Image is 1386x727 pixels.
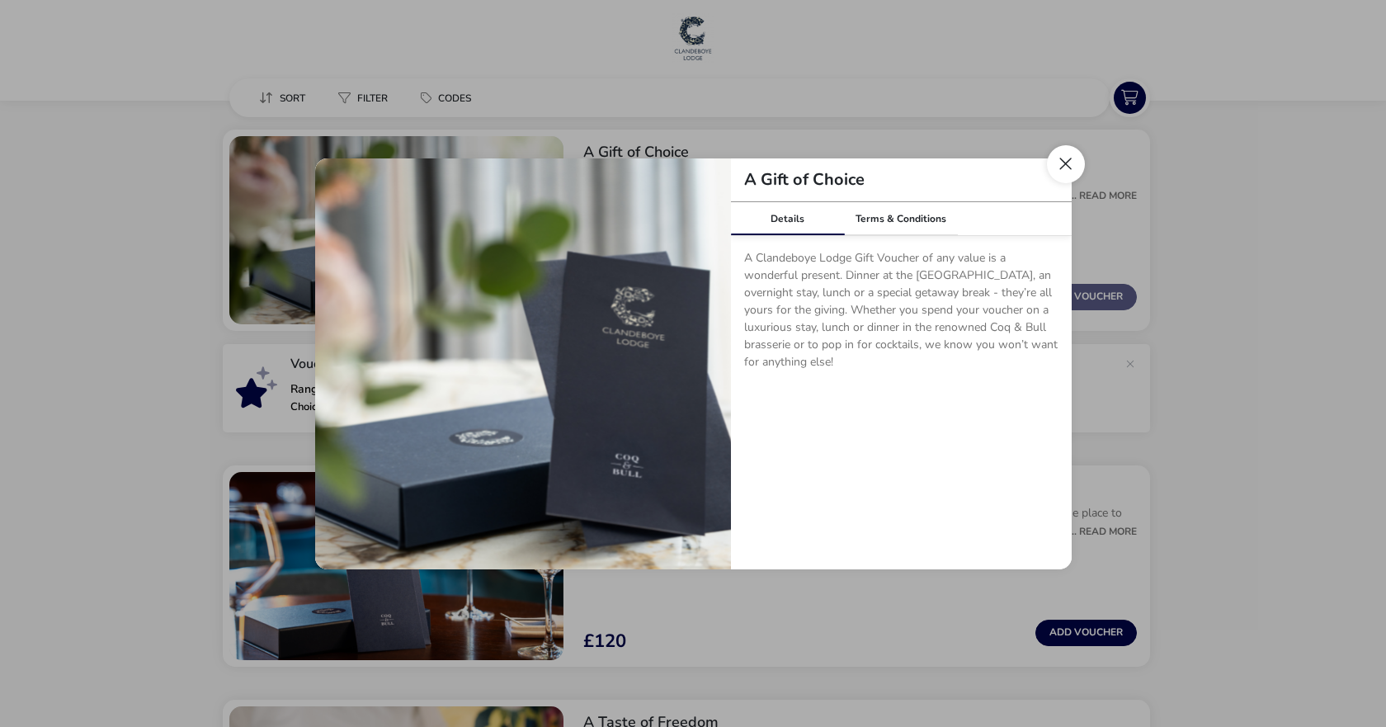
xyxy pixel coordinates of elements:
[744,249,1058,377] p: A Clandeboye Lodge Gift Voucher of any value is a wonderful present. Dinner at the [GEOGRAPHIC_DA...
[1047,145,1085,183] button: Close dialog
[844,202,958,235] div: Terms & Conditions
[731,172,878,188] h2: A Gift of Choice
[315,158,1072,569] div: details
[731,202,845,235] div: Details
